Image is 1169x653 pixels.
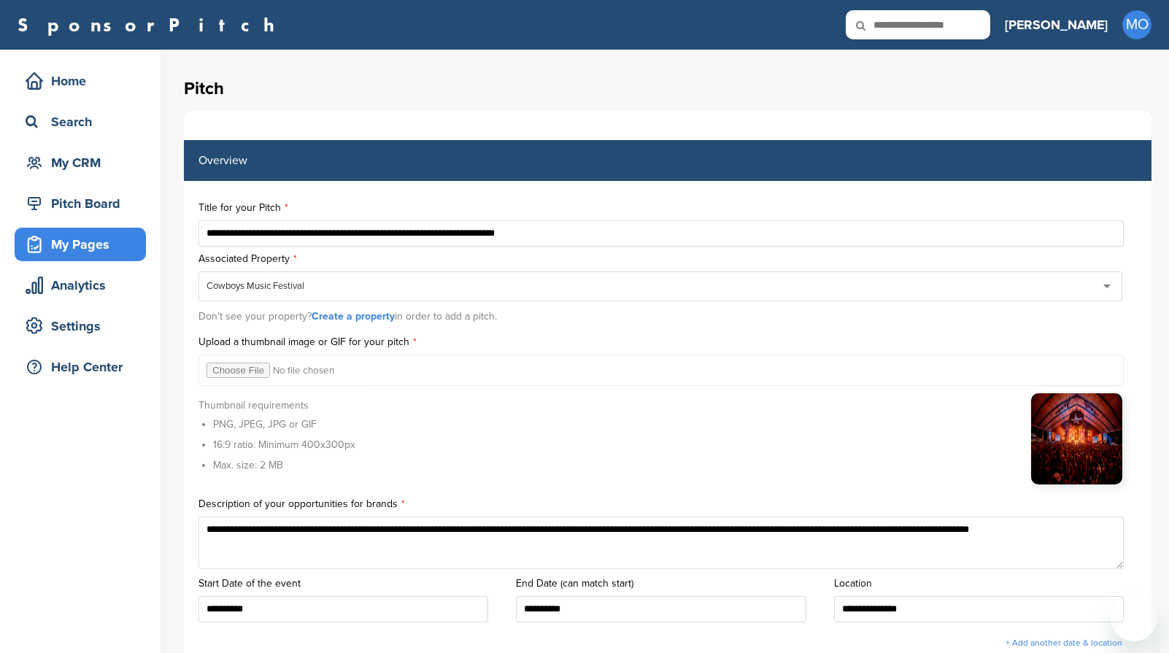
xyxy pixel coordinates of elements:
[22,231,146,258] div: My Pages
[198,400,355,478] div: Thumbnail requirements
[22,354,146,380] div: Help Center
[213,457,355,473] li: Max. size: 2 MB
[207,279,304,293] div: Cowboys Music Festival
[15,187,146,220] a: Pitch Board
[198,579,501,589] label: Start Date of the event
[1006,638,1122,648] a: + Add another date & location
[15,146,146,179] a: My CRM
[22,190,146,217] div: Pitch Board
[198,337,1137,347] label: Upload a thumbnail image or GIF for your pitch
[22,313,146,339] div: Settings
[15,350,146,384] a: Help Center
[1005,9,1108,41] a: [PERSON_NAME]
[18,15,284,34] a: SponsorPitch
[22,68,146,94] div: Home
[198,254,1137,264] label: Associated Property
[516,579,819,589] label: End Date (can match start)
[1111,595,1157,641] iframe: Button to launch messaging window
[1031,393,1122,484] img: 1CHUTEPASS.jpg
[1122,10,1151,39] span: MO
[312,310,395,322] a: Create a property
[213,417,355,432] li: PNG, JPEG, JPG or GIF
[213,437,355,452] li: 16:9 ratio. Minimum 400x300px
[15,268,146,302] a: Analytics
[184,76,1151,102] h1: Pitch
[22,150,146,176] div: My CRM
[15,228,146,261] a: My Pages
[198,499,1137,509] label: Description of your opportunities for brands
[834,579,1137,589] label: Location
[15,105,146,139] a: Search
[22,109,146,135] div: Search
[15,309,146,343] a: Settings
[198,203,1137,213] label: Title for your Pitch
[1005,15,1108,35] h3: [PERSON_NAME]
[198,304,1137,330] div: Don't see your property? in order to add a pitch.
[22,272,146,298] div: Analytics
[198,155,247,166] label: Overview
[15,64,146,98] a: Home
